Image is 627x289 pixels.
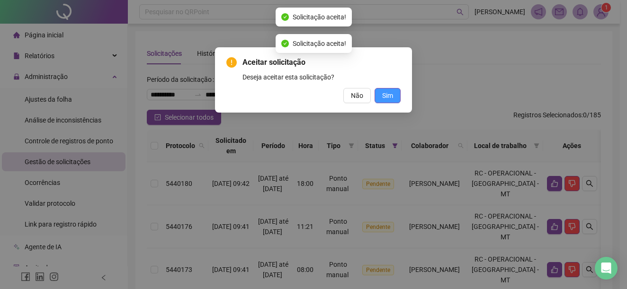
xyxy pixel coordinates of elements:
[343,88,371,103] button: Não
[375,88,401,103] button: Sim
[382,90,393,101] span: Sim
[281,13,289,21] span: check-circle
[242,72,401,82] div: Deseja aceitar esta solicitação?
[351,90,363,101] span: Não
[226,57,237,68] span: exclamation-circle
[595,257,618,280] div: Open Intercom Messenger
[293,38,346,49] span: Solicitação aceita!
[242,57,401,68] span: Aceitar solicitação
[293,12,346,22] span: Solicitação aceita!
[281,40,289,47] span: check-circle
